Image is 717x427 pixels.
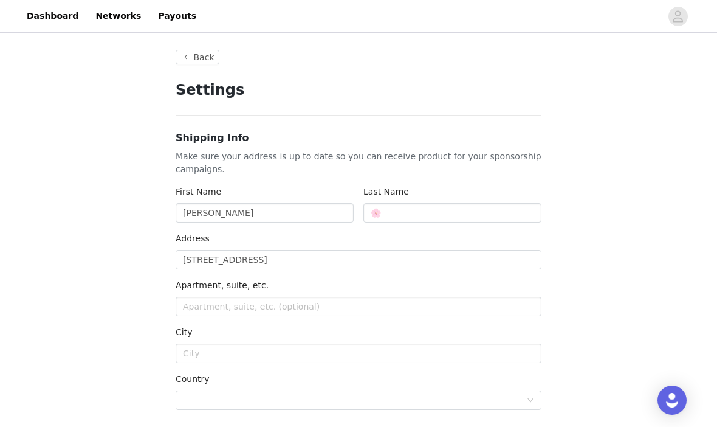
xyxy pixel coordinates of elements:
[19,2,86,30] a: Dashboard
[176,250,541,269] input: Address
[176,374,210,384] label: Country
[363,187,409,196] label: Last Name
[176,327,192,337] label: City
[88,2,148,30] a: Networks
[176,344,541,363] input: City
[176,79,541,101] h1: Settings
[672,7,684,26] div: avatar
[176,280,269,290] label: Apartment, suite, etc.
[176,50,219,64] button: Back
[176,131,541,145] h3: Shipping Info
[657,386,687,415] div: Open Intercom Messenger
[176,234,210,243] label: Address
[527,397,534,405] i: icon: down
[176,297,541,316] input: Apartment, suite, etc. (optional)
[151,2,204,30] a: Payouts
[176,150,541,176] p: Make sure your address is up to date so you can receive product for your sponsorship campaigns.
[176,187,221,196] label: First Name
